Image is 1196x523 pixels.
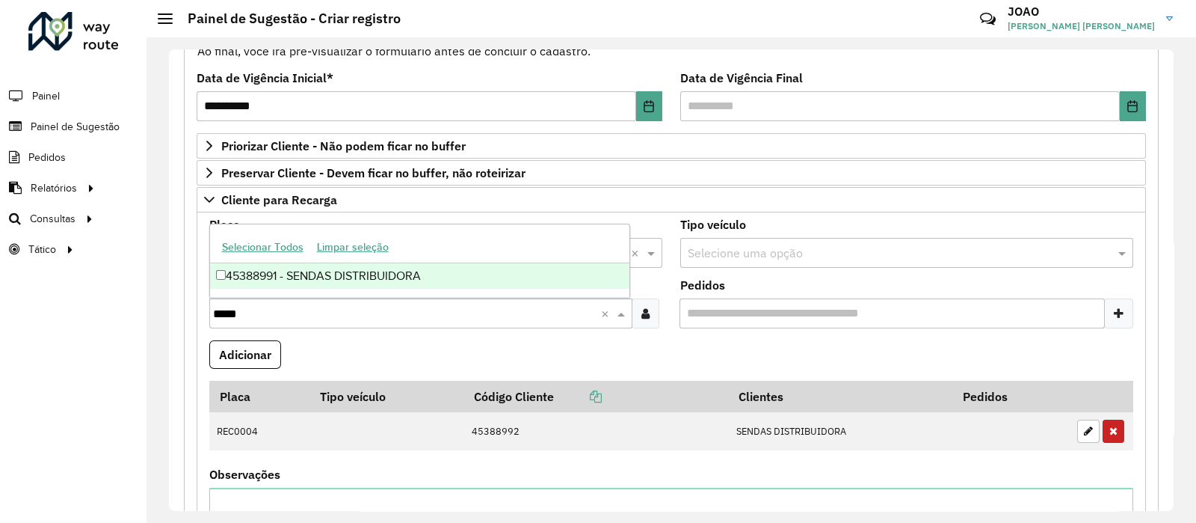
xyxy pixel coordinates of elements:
span: Preservar Cliente - Devem ficar no buffer, não roteirizar [221,167,525,179]
h2: Painel de Sugestão - Criar registro [173,10,401,27]
span: Cliente para Recarga [221,194,337,206]
div: 45388991 - SENDAS DISTRIBUIDORA [210,263,629,289]
button: Choose Date [1120,91,1146,121]
span: Tático [28,242,56,257]
th: Placa [209,381,310,412]
th: Clientes [729,381,953,412]
a: Contato Rápido [972,3,1004,35]
span: Priorizar Cliente - Não podem ficar no buffer [221,140,466,152]
button: Adicionar [209,340,281,369]
span: Clear all [631,244,644,262]
a: Preservar Cliente - Devem ficar no buffer, não roteirizar [197,160,1146,186]
td: REC0004 [209,412,310,451]
label: Pedidos [680,276,725,294]
td: 45388992 [464,412,729,451]
span: Pedidos [28,150,66,165]
a: Priorizar Cliente - Não podem ficar no buffer [197,133,1146,159]
button: Selecionar Todos [215,236,310,259]
label: Data de Vigência Inicial [197,69,333,87]
h3: JOAO [1008,4,1155,19]
span: [PERSON_NAME] [PERSON_NAME] [1008,19,1155,33]
th: Código Cliente [464,381,729,412]
span: Painel de Sugestão [31,119,120,135]
th: Pedidos [952,381,1069,412]
a: Copiar [554,389,602,404]
ng-dropdown-panel: Options list [209,224,630,298]
a: Cliente para Recarga [197,187,1146,212]
label: Data de Vigência Final [680,69,803,87]
span: Painel [32,88,60,104]
td: SENDAS DISTRIBUIDORA [729,412,953,451]
label: Placa [209,215,240,233]
th: Tipo veículo [310,381,464,412]
button: Choose Date [636,91,662,121]
span: Clear all [601,305,614,322]
span: Consultas [30,211,75,227]
button: Limpar seleção [310,236,395,259]
span: Relatórios [31,180,77,196]
label: Tipo veículo [680,215,746,233]
label: Observações [209,465,280,483]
